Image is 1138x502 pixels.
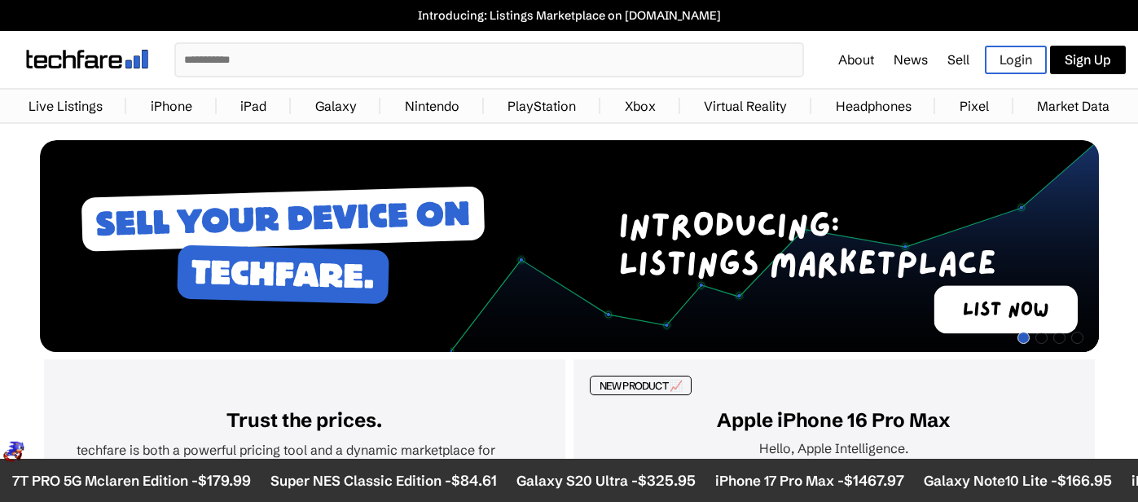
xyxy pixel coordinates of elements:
[143,90,200,122] a: iPhone
[638,471,696,490] span: $325.95
[1029,90,1118,122] a: Market Data
[606,408,1062,432] h2: Apple iPhone 16 Pro Max
[270,471,497,490] li: Super NES Classic Edition -
[499,90,584,122] a: PlayStation
[924,471,1112,490] li: Galaxy Note10 Lite -
[617,90,664,122] a: Xbox
[8,8,1130,23] a: Introducing: Listings Marketplace on [DOMAIN_NAME]
[828,90,920,122] a: Headphones
[451,471,497,490] span: $84.61
[1053,332,1066,344] span: Go to slide 3
[1057,471,1112,490] span: $166.95
[715,471,904,490] li: iPhone 17 Pro Max -
[1035,332,1048,344] span: Go to slide 2
[590,376,692,395] div: NEW PRODUCT 📈
[1071,332,1083,344] span: Go to slide 4
[985,46,1047,74] a: Login
[947,51,969,68] a: Sell
[894,51,928,68] a: News
[232,90,275,122] a: iPad
[516,471,696,490] li: Galaxy S20 Ultra -
[26,50,148,68] img: techfare logo
[838,51,874,68] a: About
[1050,46,1126,74] a: Sign Up
[307,90,365,122] a: Galaxy
[1017,332,1030,344] span: Go to slide 1
[951,90,997,122] a: Pixel
[198,471,251,490] span: $179.99
[40,140,1099,352] img: Desktop Image 1
[397,90,468,122] a: Nintendo
[844,471,904,490] span: $1467.97
[77,408,533,432] h2: Trust the prices.
[20,90,111,122] a: Live Listings
[696,90,795,122] a: Virtual Reality
[40,140,1099,355] div: 1 / 4
[12,471,251,490] li: 7T PRO 5G Mclaren Edition -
